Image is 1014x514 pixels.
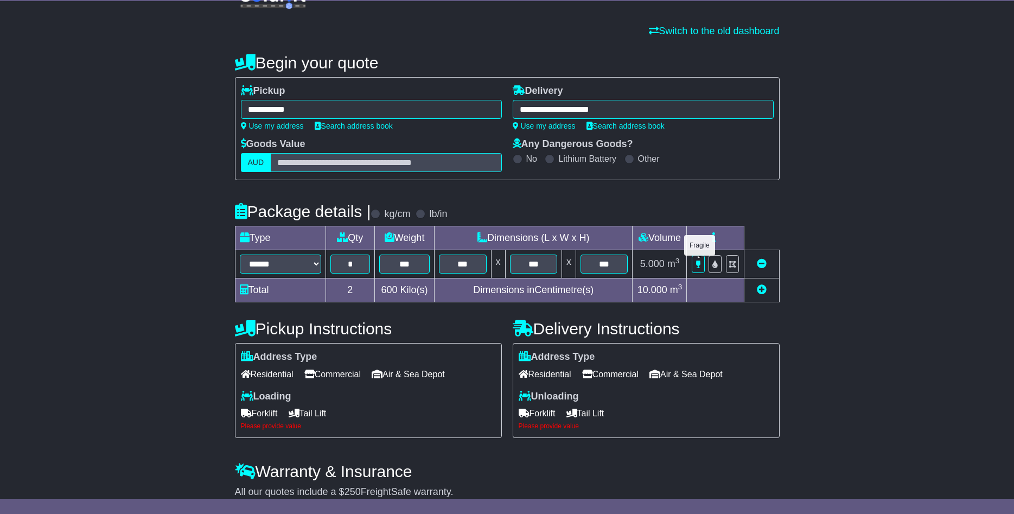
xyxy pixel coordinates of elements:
td: Dimensions (L x W x H) [435,226,633,250]
a: Use my address [513,122,576,130]
label: kg/cm [384,208,410,220]
label: Unloading [519,391,579,403]
a: Search address book [586,122,665,130]
span: 10.000 [637,284,667,295]
a: Use my address [241,122,304,130]
span: Commercial [582,366,639,383]
div: Please provide value [519,422,774,430]
span: 600 [381,284,398,295]
sup: 3 [678,283,683,291]
td: Type [235,226,326,250]
span: m [667,258,680,269]
span: Residential [241,366,294,383]
td: 2 [326,278,375,302]
h4: Package details | [235,202,371,220]
td: Total [235,278,326,302]
td: x [562,250,576,278]
span: Tail Lift [566,405,604,422]
label: Goods Value [241,138,305,150]
h4: Warranty & Insurance [235,462,780,480]
label: Address Type [519,351,595,363]
h4: Begin your quote [235,54,780,72]
span: Tail Lift [289,405,327,422]
a: Search address book [315,122,393,130]
div: Fragile [684,235,715,256]
span: 5.000 [640,258,665,269]
a: Add new item [757,284,767,295]
td: Dimensions in Centimetre(s) [435,278,633,302]
span: Residential [519,366,571,383]
span: Air & Sea Depot [649,366,723,383]
label: Any Dangerous Goods? [513,138,633,150]
label: lb/in [429,208,447,220]
span: Forklift [519,405,556,422]
label: AUD [241,153,271,172]
label: Pickup [241,85,285,97]
label: Lithium Battery [558,154,616,164]
label: Other [638,154,660,164]
h4: Delivery Instructions [513,320,780,338]
td: Volume [633,226,687,250]
div: Please provide value [241,422,496,430]
div: All our quotes include a $ FreightSafe warranty. [235,486,780,498]
td: x [491,250,505,278]
label: Delivery [513,85,563,97]
a: Switch to the old dashboard [649,26,779,36]
span: Air & Sea Depot [372,366,445,383]
sup: 3 [675,257,680,265]
td: Kilo(s) [375,278,435,302]
span: m [670,284,683,295]
span: Forklift [241,405,278,422]
td: Weight [375,226,435,250]
td: Qty [326,226,375,250]
label: No [526,154,537,164]
label: Address Type [241,351,317,363]
label: Loading [241,391,291,403]
a: Remove this item [757,258,767,269]
span: 250 [345,486,361,497]
h4: Pickup Instructions [235,320,502,338]
span: Commercial [304,366,361,383]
